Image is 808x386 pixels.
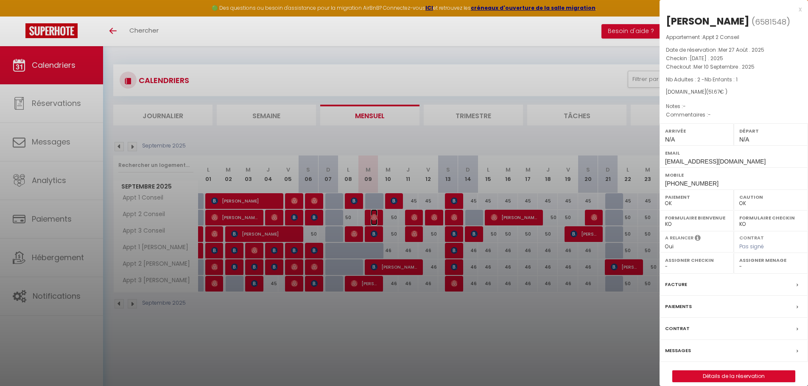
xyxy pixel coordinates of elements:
[752,16,790,28] span: ( )
[665,234,693,242] label: A relancer
[666,102,802,111] p: Notes :
[7,3,32,29] button: Ouvrir le widget de chat LiveChat
[660,4,802,14] div: x
[665,214,728,222] label: Formulaire Bienvenue
[666,33,802,42] p: Appartement :
[739,127,802,135] label: Départ
[666,54,802,63] p: Checkin :
[708,88,720,95] span: 51.67
[739,243,764,250] span: Pas signé
[666,76,738,83] span: Nb Adultes : 2 -
[665,256,728,264] label: Assigner Checkin
[739,136,749,143] span: N/A
[739,256,802,264] label: Assigner Menage
[666,46,802,54] p: Date de réservation :
[673,371,795,382] a: Détails de la réservation
[665,149,802,157] label: Email
[665,346,691,355] label: Messages
[755,17,786,27] span: 6581548
[665,193,728,201] label: Paiement
[693,63,755,70] span: Mer 10 Septembre . 2025
[705,76,738,83] span: Nb Enfants : 1
[719,46,764,53] span: Mer 27 Août . 2025
[665,127,728,135] label: Arrivée
[739,234,764,240] label: Contrat
[706,88,727,95] span: ( € )
[708,111,711,118] span: -
[666,88,802,96] div: [DOMAIN_NAME]
[702,33,739,41] span: Appt 2 Conseil
[665,302,692,311] label: Paiements
[666,111,802,119] p: Commentaires :
[739,214,802,222] label: Formulaire Checkin
[665,280,687,289] label: Facture
[666,63,802,71] p: Checkout :
[665,136,675,143] span: N/A
[665,324,690,333] label: Contrat
[665,180,719,187] span: [PHONE_NUMBER]
[665,158,766,165] span: [EMAIL_ADDRESS][DOMAIN_NAME]
[695,234,701,244] i: Sélectionner OUI si vous souhaiter envoyer les séquences de messages post-checkout
[672,370,795,382] button: Détails de la réservation
[739,193,802,201] label: Caution
[690,55,723,62] span: [DATE] . 2025
[666,14,749,28] div: [PERSON_NAME]
[683,103,686,110] span: -
[665,171,802,179] label: Mobile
